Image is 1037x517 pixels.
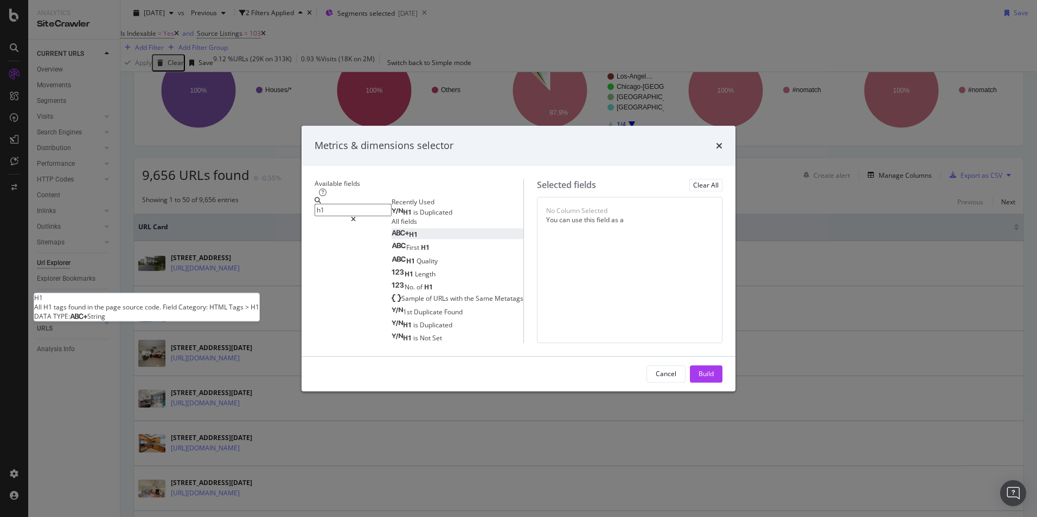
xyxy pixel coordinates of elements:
span: H1 [405,269,415,279]
span: URLs [433,294,450,303]
button: Clear All [689,179,722,191]
div: All fields [392,217,523,226]
span: Found [444,307,463,316]
span: Quality [417,256,438,266]
div: You can use this field as a [546,215,713,224]
span: H1 [421,243,430,253]
div: Recently Used [392,197,523,206]
div: H1 [34,293,259,302]
div: Build [699,369,714,378]
div: Open Intercom Messenger [1000,480,1026,506]
span: Metatags [495,294,523,303]
span: Same [476,294,495,303]
div: Available fields [315,179,523,188]
span: 1st [403,307,414,316]
div: Selected fields [537,179,596,191]
div: modal [302,126,735,391]
span: is [413,320,420,329]
span: Not [420,334,432,343]
span: No. [405,282,417,292]
span: Length [415,269,436,279]
span: Duplicate [414,307,444,316]
span: H1 [403,334,413,343]
span: H1 [403,208,413,217]
div: Cancel [656,369,676,378]
span: the [464,294,476,303]
span: is [413,334,420,343]
span: Duplicated [420,208,452,217]
span: DATA TYPE: [34,312,70,321]
span: with [450,294,464,303]
button: Build [690,365,722,383]
span: H1 [424,282,433,292]
div: times [716,139,722,153]
div: Metrics & dimensions selector [315,139,453,153]
span: Set [432,334,442,343]
button: Cancel [646,365,686,383]
div: No Column Selected [546,206,607,215]
input: Search by field name [315,204,392,216]
span: H1 [403,320,413,329]
span: of [426,294,433,303]
span: H1 [409,230,418,240]
span: is [413,208,420,217]
span: String [87,312,105,321]
div: Clear All [693,180,719,190]
span: of [417,282,424,292]
span: Sample [401,294,426,303]
span: Duplicated [420,320,452,329]
span: First [406,243,421,253]
span: H1 [406,256,417,266]
div: All H1 tags found in the page source code. Field Category: HTML Tags > H1 [34,302,259,312]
